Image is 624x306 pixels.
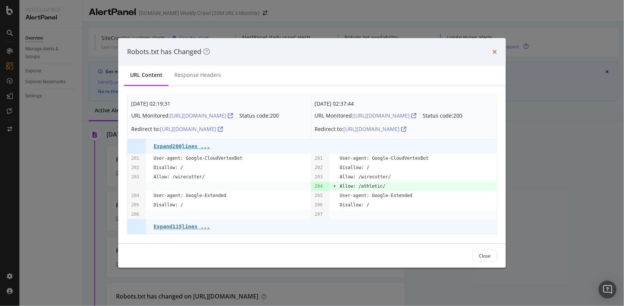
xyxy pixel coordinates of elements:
[340,201,369,210] pre: Disallow: /
[315,182,323,191] pre: 204
[118,38,506,268] div: modal
[154,143,210,149] pre: Expand 200 lines ...
[131,173,139,182] pre: 203
[340,182,385,191] pre: Allow: /athletic/
[344,125,407,132] a: [URL][DOMAIN_NAME]
[130,71,163,79] div: URL Content
[315,191,323,201] pre: 205
[131,210,139,219] pre: 206
[354,112,417,119] a: [URL][DOMAIN_NAME]
[154,154,242,163] pre: User-agent: Google-CloudVertexBot
[154,201,183,210] pre: Disallow: /
[340,191,412,201] pre: User-agent: Google-Extended
[315,99,463,108] div: [DATE] 02:37:44
[315,173,323,182] pre: 203
[170,110,233,122] button: [URL][DOMAIN_NAME]
[170,112,233,119] a: [URL][DOMAIN_NAME]
[154,224,210,229] pre: Expand 115 lines ...
[315,163,323,173] pre: 202
[154,173,205,182] pre: Allow: /wirecutter/
[127,47,210,57] div: Robots.txt has Changed
[131,154,139,163] pre: 201
[131,123,279,135] div: Redirect to:
[160,125,223,132] a: [URL][DOMAIN_NAME]
[333,182,336,191] pre: +
[154,191,226,201] pre: User-agent: Google-Extended
[492,47,497,57] div: times
[131,163,139,173] pre: 202
[599,281,617,299] div: Open Intercom Messenger
[315,110,463,122] div: URL Monitored: Status code: 200
[315,123,463,135] div: Redirect to:
[315,210,323,219] pre: 207
[160,125,223,133] div: [URL][DOMAIN_NAME]
[354,110,417,122] button: [URL][DOMAIN_NAME]
[160,123,223,135] button: [URL][DOMAIN_NAME]
[174,71,221,79] div: Response Headers
[344,125,407,133] div: [URL][DOMAIN_NAME]
[479,253,491,259] div: Close
[315,201,323,210] pre: 206
[473,250,497,262] button: Close
[340,163,369,173] pre: Disallow: /
[340,173,391,182] pre: Allow: /wirecutter/
[315,154,323,163] pre: 201
[131,201,139,210] pre: 205
[344,123,407,135] button: [URL][DOMAIN_NAME]
[340,154,428,163] pre: User-agent: Google-CloudVertexBot
[154,163,183,173] pre: Disallow: /
[131,110,279,122] div: URL Monitored: Status code: 200
[131,99,279,108] div: [DATE] 02:19:31
[131,191,139,201] pre: 204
